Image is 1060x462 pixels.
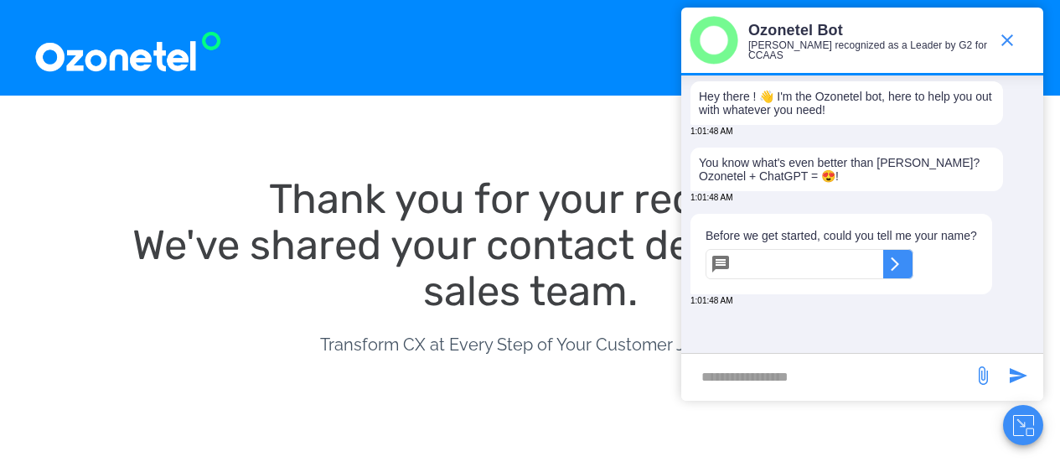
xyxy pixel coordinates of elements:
[699,156,995,183] p: You know what's even better than [PERSON_NAME]? Ozonetel + ChatGPT = 😍!
[320,335,740,355] span: Transform CX at Every Step of Your Customer Journey
[1003,405,1043,445] button: Close chat
[748,40,989,60] p: [PERSON_NAME] recognized as a Leader by G2 for CCAAS
[706,229,977,242] p: Before we get started, could you tell me your name?
[269,174,791,223] span: Thank you for your request.
[990,23,1024,57] span: end chat or minimize
[690,193,733,202] span: 1:01:48 AM
[690,362,964,392] div: new-msg-input
[132,221,770,269] span: We've shared your contact details
[690,296,733,305] span: 1:01:48 AM
[690,127,733,136] span: 1:01:48 AM
[1001,359,1035,392] span: send message
[423,221,938,315] span: with our sales team.
[966,359,1000,392] span: send message
[690,16,738,65] img: header
[748,21,989,40] p: Ozonetel Bot
[699,90,995,117] p: Hey there ! 👋 I'm the Ozonetel bot, here to help you out with whatever you need!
